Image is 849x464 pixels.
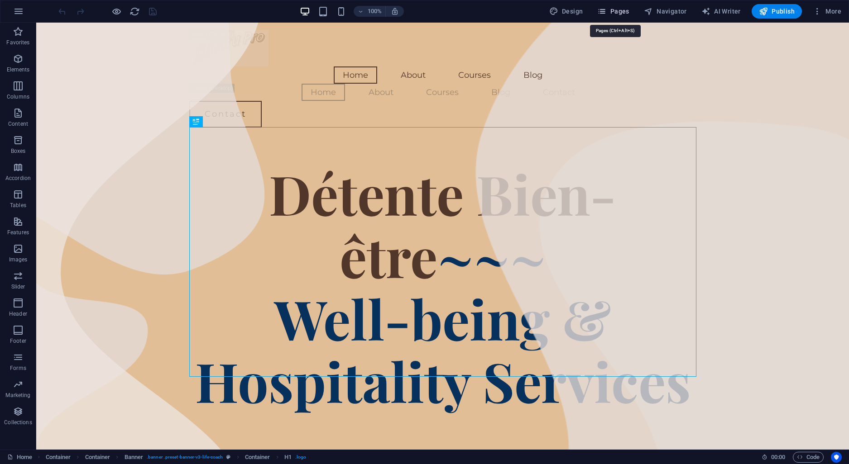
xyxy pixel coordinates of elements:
span: Click to select. Double-click to edit [125,452,144,463]
a: Click to cancel selection. Double-click to open Pages [7,452,32,463]
p: Elements [7,66,30,73]
p: Tables [10,202,26,209]
p: Header [9,310,27,317]
span: Pages [597,7,629,16]
span: Click to select. Double-click to edit [284,452,292,463]
button: reload [129,6,140,17]
p: Boxes [11,147,26,155]
button: Design [546,4,587,19]
button: Usercentrics [831,452,842,463]
p: Content [8,120,28,128]
button: More [809,4,845,19]
span: Click to select. Double-click to edit [245,452,270,463]
button: Click here to leave preview mode and continue editing [111,6,122,17]
p: Columns [7,93,29,100]
span: : [777,454,779,460]
p: Forms [10,365,26,372]
button: Code [793,452,824,463]
span: . banner .preset-banner-v3-life-coach [147,452,223,463]
p: Slider [11,283,25,290]
i: This element is a customizable preset [226,455,230,459]
span: . logo [295,452,306,463]
span: Publish [759,7,795,16]
button: Publish [752,4,802,19]
span: Click to select. Double-click to edit [85,452,110,463]
nav: breadcrumb [46,452,307,463]
button: Pages [594,4,633,19]
span: AI Writer [701,7,741,16]
p: Accordion [5,175,31,182]
i: On resize automatically adjust zoom level to fit chosen device. [391,7,399,15]
p: Marketing [5,392,30,399]
p: Favorites [6,39,29,46]
p: Images [9,256,28,263]
p: Features [7,229,29,236]
span: 00 00 [771,452,785,463]
span: Click to select. Double-click to edit [46,452,71,463]
button: AI Writer [698,4,744,19]
i: Reload page [130,6,140,17]
h6: Session time [762,452,786,463]
span: More [813,7,841,16]
span: Code [797,452,820,463]
span: Navigator [644,7,687,16]
p: Footer [10,337,26,345]
h6: 100% [367,6,382,17]
span: Design [549,7,583,16]
p: Collections [4,419,32,426]
button: Navigator [640,4,691,19]
button: 100% [354,6,386,17]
